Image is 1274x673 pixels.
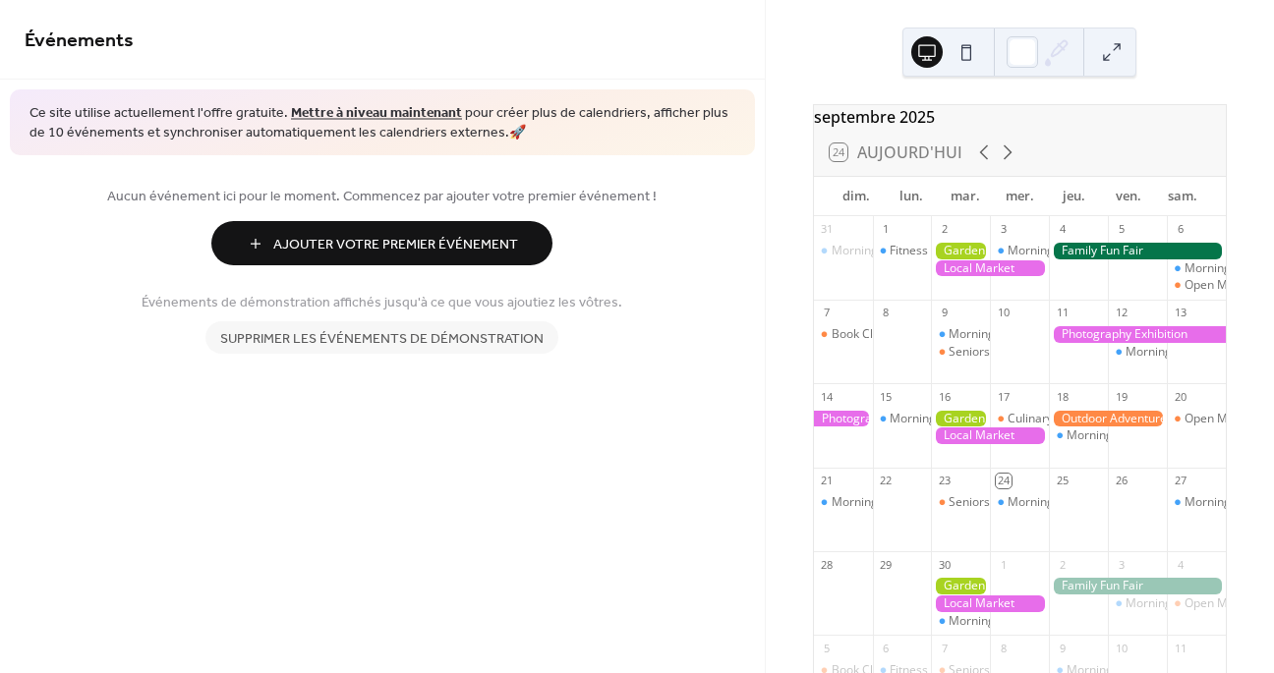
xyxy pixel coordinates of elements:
div: 8 [996,641,1011,655]
div: Morning Yoga Bliss [1008,494,1113,511]
div: 28 [820,557,835,572]
div: 13 [1173,306,1187,320]
div: Family Fun Fair [1049,578,1226,594]
div: Open Mic Night [1167,411,1226,427]
a: Mettre à niveau maintenant [291,100,462,127]
div: 22 [879,474,894,488]
div: Outdoor Adventure Day [1049,411,1167,427]
div: 21 [820,474,835,488]
div: Open Mic Night [1167,277,1226,294]
span: Événements de démonstration affichés jusqu'à ce que vous ajoutiez les vôtres. [142,293,622,313]
span: Événements [25,22,134,60]
div: Morning Yoga Bliss [1049,427,1108,444]
div: 16 [937,389,952,404]
a: Ajouter Votre Premier Événement [25,221,740,265]
div: 15 [879,389,894,404]
div: Open Mic Night [1185,411,1269,427]
div: Open Mic Night [1167,595,1226,612]
div: Morning Yoga Bliss [1008,243,1113,259]
div: 26 [1114,474,1129,488]
span: Aucun événement ici pour le moment. Commencez par ajouter votre premier événement ! [25,187,740,207]
div: Morning Yoga Bliss [890,411,995,427]
div: Morning Yoga Bliss [1126,344,1231,361]
div: Local Market [931,260,1049,277]
div: 2 [1055,557,1070,572]
div: Morning Yoga Bliss [1126,595,1231,612]
div: 12 [1114,306,1129,320]
div: Seniors' Social Tea [949,494,1052,511]
div: Morning Yoga Bliss [1108,595,1167,612]
div: Morning Yoga Bliss [1108,344,1167,361]
span: Ce site utilise actuellement l'offre gratuite. pour créer plus de calendriers, afficher plus de 1... [29,104,735,142]
div: 7 [937,641,952,655]
div: 1 [996,557,1011,572]
div: Fitness Bootcamp [890,243,987,259]
div: Morning Yoga Bliss [832,494,937,511]
div: 5 [820,641,835,655]
div: Gardening Workshop [931,243,990,259]
div: 3 [996,222,1011,237]
div: Family Fun Fair [1049,243,1226,259]
div: 27 [1173,474,1187,488]
div: Morning Yoga Bliss [814,494,873,511]
div: Morning Yoga Bliss [1067,427,1172,444]
div: 10 [996,306,1011,320]
div: 20 [1173,389,1187,404]
div: Book Club Gathering [814,326,873,343]
div: Open Mic Night [1185,277,1269,294]
div: jeu. [1047,177,1101,216]
div: 7 [820,306,835,320]
div: Gardening Workshop [931,578,990,594]
div: Gardening Workshop [931,411,990,427]
div: 30 [937,557,952,572]
span: Ajouter Votre Premier Événement [273,235,518,255]
div: 24 [996,474,1011,488]
div: 9 [937,306,952,320]
div: septembre 2025 [814,105,1226,129]
div: 29 [879,557,894,572]
div: Culinary Cooking Class [990,411,1049,427]
div: 11 [1173,641,1187,655]
div: Morning Yoga Bliss [990,243,1049,259]
div: Culinary Cooking Class [1008,411,1132,427]
div: 2 [937,222,952,237]
div: 5 [1114,222,1129,237]
div: mer. [993,177,1047,216]
div: 6 [1173,222,1187,237]
div: Morning Yoga Bliss [931,326,990,343]
div: Morning Yoga Bliss [949,326,1054,343]
div: 4 [1173,557,1187,572]
button: Supprimer les événements de démonstration [205,321,558,354]
div: Seniors' Social Tea [931,344,990,361]
div: Morning Yoga Bliss [1167,494,1226,511]
div: 19 [1114,389,1129,404]
div: 11 [1055,306,1070,320]
div: Local Market [931,427,1049,444]
div: 8 [879,306,894,320]
div: Morning Yoga Bliss [990,494,1049,511]
div: 14 [820,389,835,404]
div: dim. [830,177,884,216]
div: Morning Yoga Bliss [832,243,937,259]
div: Morning Yoga Bliss [814,243,873,259]
div: Morning Yoga Bliss [949,613,1054,630]
div: 18 [1055,389,1070,404]
div: 25 [1055,474,1070,488]
div: Morning Yoga Bliss [873,411,932,427]
div: Morning Yoga Bliss [931,613,990,630]
div: 9 [1055,641,1070,655]
div: Seniors' Social Tea [931,494,990,511]
div: 3 [1114,557,1129,572]
div: 4 [1055,222,1070,237]
div: 23 [937,474,952,488]
div: 10 [1114,641,1129,655]
div: Seniors' Social Tea [949,344,1052,361]
div: Book Club Gathering [832,326,945,343]
div: 17 [996,389,1011,404]
div: lun. [884,177,938,216]
div: Photography Exhibition [1049,326,1226,343]
div: 1 [879,222,894,237]
span: Supprimer les événements de démonstration [220,329,544,350]
div: 6 [879,641,894,655]
div: Fitness Bootcamp [873,243,932,259]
